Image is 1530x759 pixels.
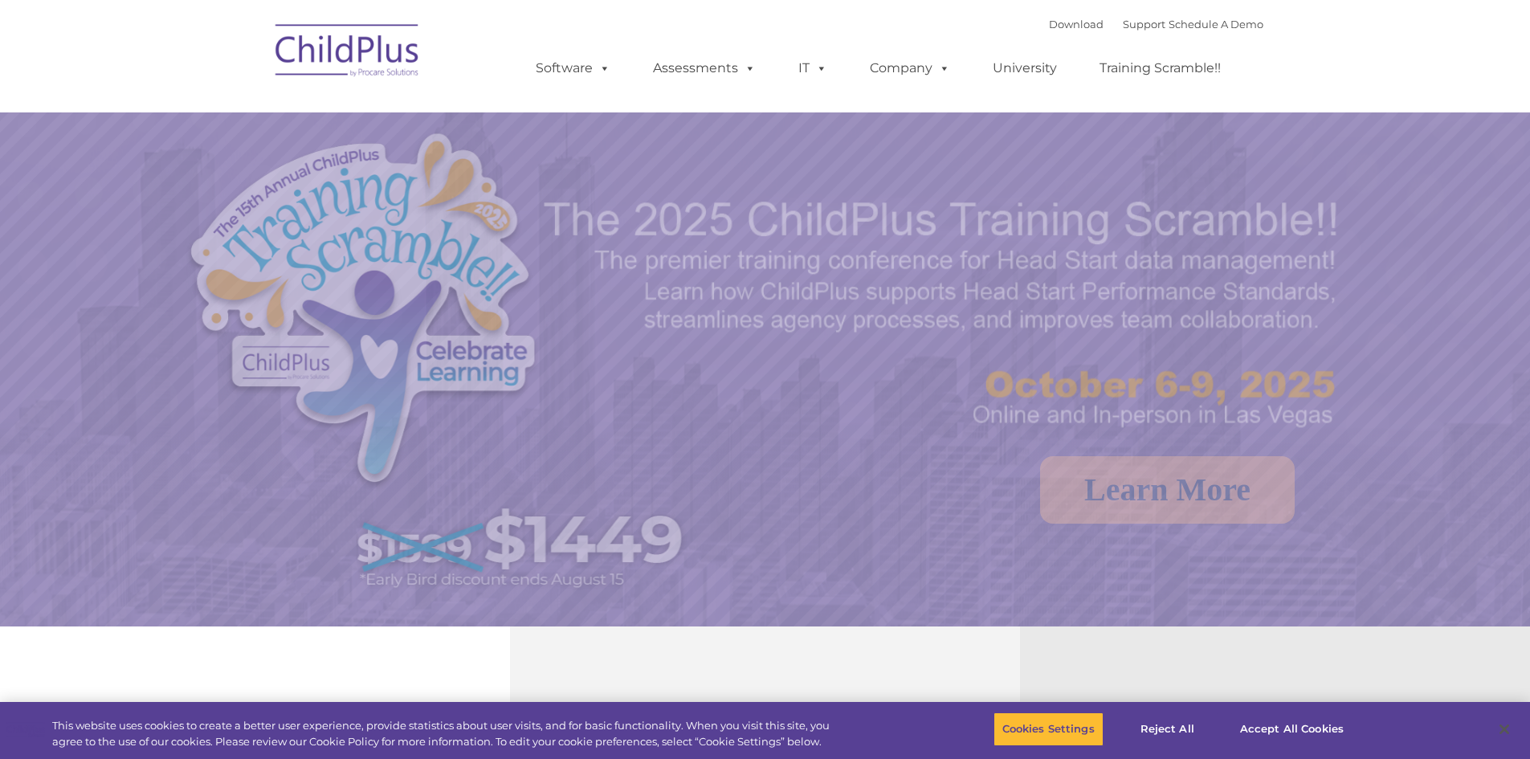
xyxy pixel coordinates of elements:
a: Training Scramble!! [1083,52,1237,84]
font: | [1049,18,1263,31]
img: ChildPlus by Procare Solutions [267,13,428,93]
button: Close [1487,712,1522,747]
a: IT [782,52,843,84]
a: Software [520,52,626,84]
a: University [977,52,1073,84]
div: This website uses cookies to create a better user experience, provide statistics about user visit... [52,718,842,749]
button: Cookies Settings [993,712,1104,746]
a: Company [854,52,966,84]
button: Reject All [1117,712,1218,746]
a: Assessments [637,52,772,84]
a: Learn More [1040,456,1295,524]
button: Accept All Cookies [1231,712,1353,746]
a: Schedule A Demo [1169,18,1263,31]
a: Support [1123,18,1165,31]
a: Download [1049,18,1104,31]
